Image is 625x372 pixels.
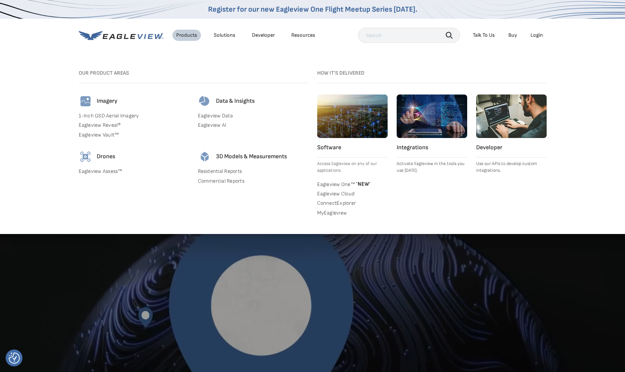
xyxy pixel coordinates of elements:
[476,94,547,138] img: developer.webp
[252,32,275,39] a: Developer
[317,180,388,187] a: Eagleview One™ *NEW*
[198,168,308,175] a: Residential Reports
[317,210,388,216] a: MyEagleview
[9,352,20,364] button: Consent Preferences
[355,181,371,187] span: NEW
[79,132,189,138] a: Eagleview Vault™
[531,32,543,39] div: Login
[9,352,20,364] img: Revisit consent button
[508,32,517,39] a: Buy
[198,122,308,129] a: Eagleview AI
[79,150,92,163] img: drones-icon.svg
[317,190,388,197] a: Eagleview Cloud
[198,94,211,108] img: data-icon.svg
[97,97,117,105] h4: Imagery
[198,112,308,119] a: Eagleview Data
[208,5,417,14] a: Register for our new Eagleview One Flight Meetup Series [DATE].
[317,70,547,76] h3: How it's Delivered
[198,150,211,163] img: 3d-models-icon.svg
[97,153,115,160] h4: Drones
[176,32,197,39] div: Products
[476,144,547,151] h4: Developer
[476,160,547,174] p: Use our APIs to develop custom integrations.
[79,168,189,175] a: Eagleview Assess™
[358,28,460,43] input: Search
[198,178,308,184] a: Commercial Reports
[216,153,287,160] h4: 3D Models & Measurements
[397,144,467,151] h4: Integrations
[291,32,315,39] div: Resources
[79,70,308,76] h3: Our Product Areas
[473,32,495,39] div: Talk To Us
[79,94,92,108] img: imagery-icon.svg
[397,94,467,138] img: integrations.webp
[476,94,547,174] a: Developer Use our APIs to develop custom integrations.
[317,160,388,174] p: Access Eagleview on any of our applications.
[79,112,189,119] a: 1-Inch GSD Aerial Imagery
[216,97,255,105] h4: Data & Insights
[317,144,388,151] h4: Software
[79,122,189,129] a: Eagleview Reveal®
[397,94,467,174] a: Integrations Activate Eagleview in the tools you use [DATE].
[317,94,388,138] img: software.webp
[397,160,467,174] p: Activate Eagleview in the tools you use [DATE].
[214,32,235,39] div: Solutions
[317,200,388,207] a: ConnectExplorer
